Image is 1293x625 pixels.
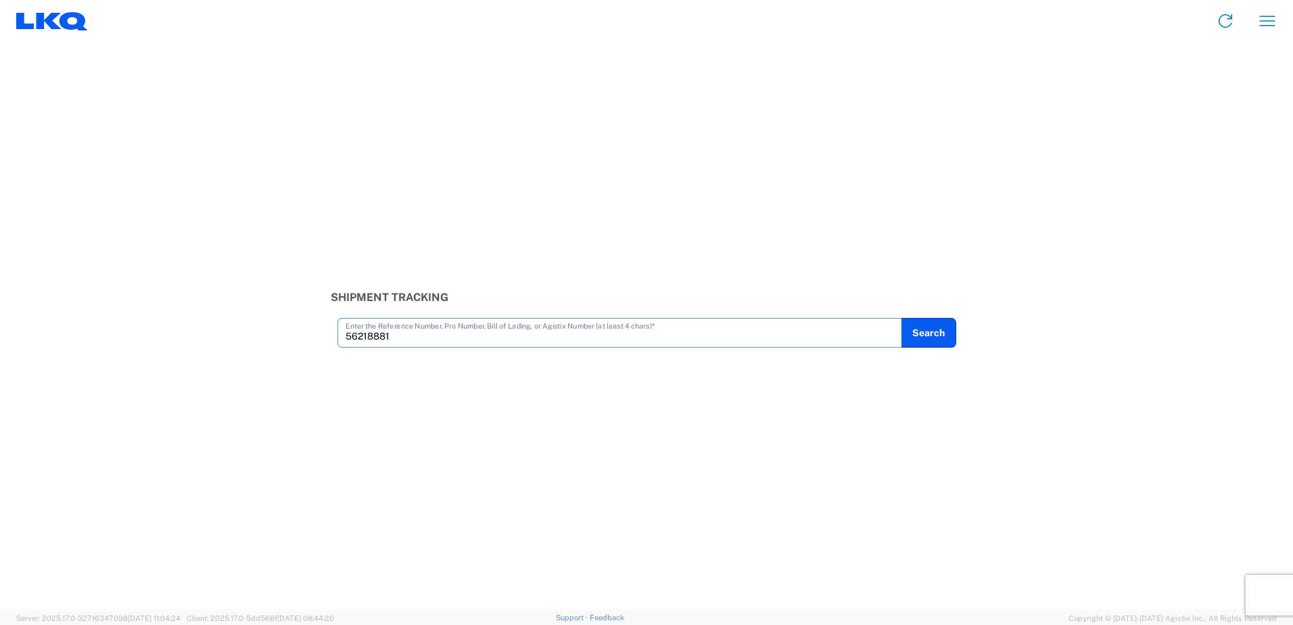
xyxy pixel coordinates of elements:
[556,614,590,622] a: Support
[128,614,181,622] span: [DATE] 11:04:24
[331,291,963,304] h3: Shipment Tracking
[1068,612,1277,624] span: Copyright © [DATE]-[DATE] Agistix Inc., All Rights Reserved
[187,614,334,622] span: Client: 2025.17.0-5dd568f
[901,318,956,348] button: Search
[590,614,624,622] a: Feedback
[277,614,334,622] span: [DATE] 08:44:20
[16,614,181,622] span: Server: 2025.17.0-327f6347098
